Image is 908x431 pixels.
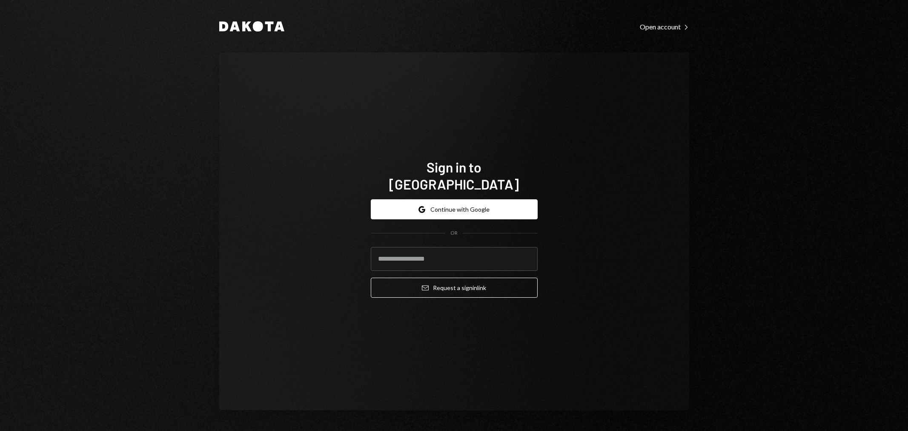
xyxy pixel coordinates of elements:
[640,23,689,31] div: Open account
[450,230,458,237] div: OR
[371,278,538,298] button: Request a signinlink
[640,22,689,31] a: Open account
[371,199,538,219] button: Continue with Google
[371,158,538,193] h1: Sign in to [GEOGRAPHIC_DATA]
